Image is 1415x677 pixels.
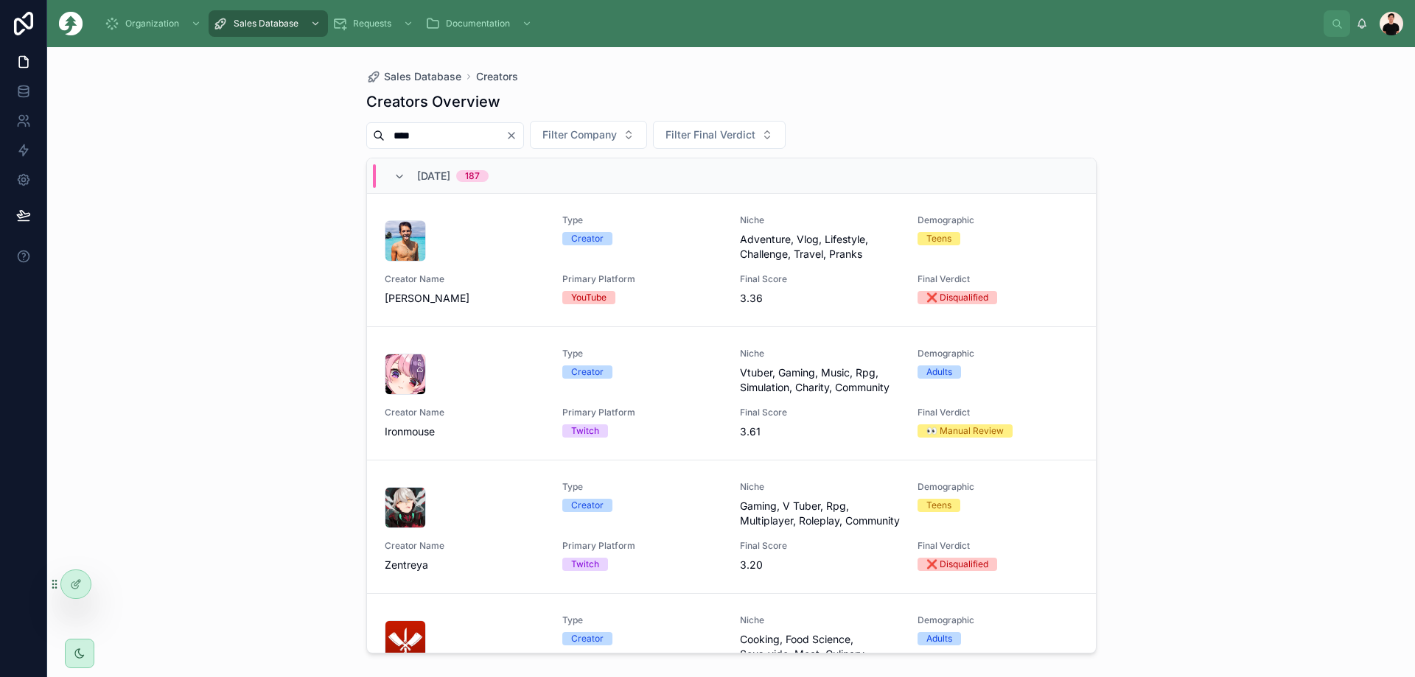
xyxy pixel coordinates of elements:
[506,130,523,141] button: Clear
[740,348,900,359] span: Niche
[530,121,647,149] button: Select Button
[367,327,1096,460] a: TypeCreatorNicheVtuber, Gaming, Music, Rpg, Simulation, Charity, CommunityDemographicAdultsCreato...
[353,18,391,29] span: Requests
[125,18,179,29] span: Organization
[740,632,900,676] span: Cooking, Food Science, Sous-vide, Meat, Culinary Experiments, Food Education
[918,540,1077,552] span: Final Verdict
[100,10,209,37] a: Organization
[385,407,545,418] span: Creator Name
[740,291,900,306] span: 3.36
[571,558,599,571] div: Twitch
[571,424,599,438] div: Twitch
[562,214,722,226] span: Type
[465,170,480,182] div: 187
[446,18,510,29] span: Documentation
[918,273,1077,285] span: Final Verdict
[926,558,988,571] div: ❌ Disqualified
[385,424,545,439] span: Ironmouse
[740,540,900,552] span: Final Score
[384,69,461,84] span: Sales Database
[653,121,786,149] button: Select Button
[328,10,421,37] a: Requests
[918,214,1077,226] span: Demographic
[385,558,545,572] span: Zentreya
[740,407,900,418] span: Final Score
[918,614,1077,626] span: Demographic
[59,12,83,35] img: App logo
[571,232,604,245] div: Creator
[740,558,900,572] span: 3.20
[385,540,545,552] span: Creator Name
[562,614,722,626] span: Type
[926,499,951,512] div: Teens
[385,273,545,285] span: Creator Name
[366,69,461,84] a: Sales Database
[740,273,900,285] span: Final Score
[366,91,500,112] h1: Creators Overview
[421,10,539,37] a: Documentation
[918,348,1077,359] span: Demographic
[740,424,900,439] span: 3.61
[367,194,1096,327] a: TypeCreatorNicheAdventure, Vlog, Lifestyle, Challenge, Travel, PranksDemographicTeensCreator Name...
[562,540,722,552] span: Primary Platform
[571,632,604,645] div: Creator
[562,273,722,285] span: Primary Platform
[740,499,900,528] span: Gaming, V Tuber, Rpg, Multiplayer, Roleplay, Community
[542,127,617,142] span: Filter Company
[562,348,722,359] span: Type
[234,18,298,29] span: Sales Database
[385,291,545,306] span: [PERSON_NAME]
[571,499,604,512] div: Creator
[926,365,952,379] div: Adults
[209,10,328,37] a: Sales Database
[926,232,951,245] div: Teens
[740,481,900,493] span: Niche
[665,127,755,142] span: Filter Final Verdict
[918,481,1077,493] span: Demographic
[740,214,900,226] span: Niche
[417,169,450,183] span: [DATE]
[571,365,604,379] div: Creator
[918,407,1077,418] span: Final Verdict
[926,632,952,645] div: Adults
[926,424,1004,438] div: 👀 Manual Review
[562,481,722,493] span: Type
[562,407,722,418] span: Primary Platform
[740,232,900,262] span: Adventure, Vlog, Lifestyle, Challenge, Travel, Pranks
[94,7,1324,40] div: scrollable content
[740,365,900,395] span: Vtuber, Gaming, Music, Rpg, Simulation, Charity, Community
[740,614,900,626] span: Niche
[571,291,607,304] div: YouTube
[367,460,1096,594] a: TypeCreatorNicheGaming, V Tuber, Rpg, Multiplayer, Roleplay, CommunityDemographicTeensCreator Nam...
[476,69,518,84] a: Creators
[926,291,988,304] div: ❌ Disqualified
